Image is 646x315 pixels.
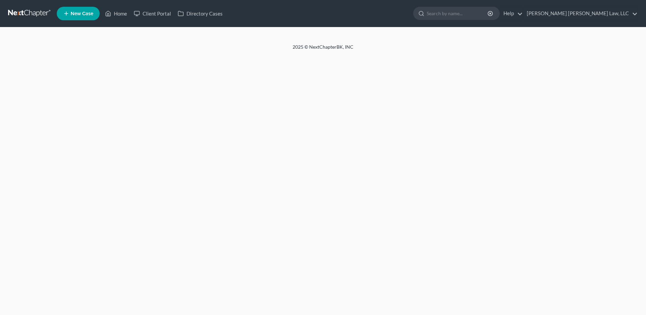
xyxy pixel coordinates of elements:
[130,7,174,20] a: Client Portal
[427,7,489,20] input: Search by name...
[500,7,523,20] a: Help
[71,11,93,16] span: New Case
[174,7,226,20] a: Directory Cases
[130,44,516,56] div: 2025 © NextChapterBK, INC
[523,7,638,20] a: [PERSON_NAME] [PERSON_NAME] Law, LLC
[102,7,130,20] a: Home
